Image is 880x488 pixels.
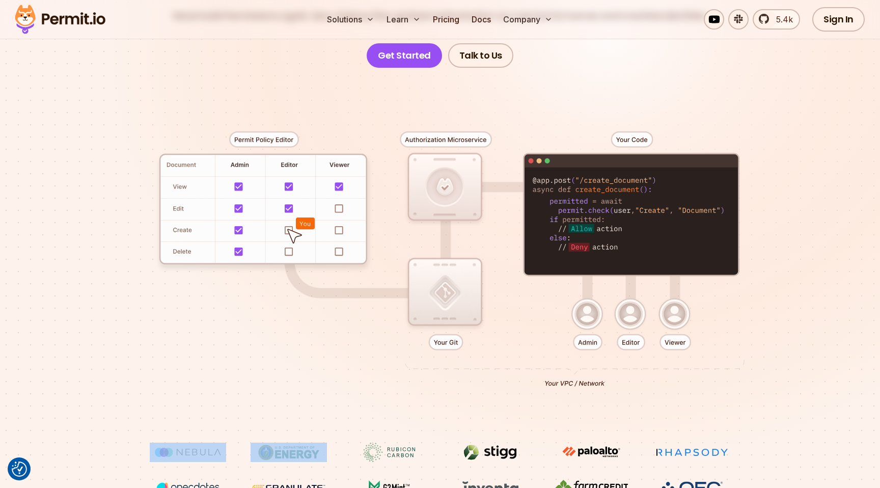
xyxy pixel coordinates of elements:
[150,443,226,462] img: Nebula
[12,462,27,477] button: Consent Preferences
[251,443,327,462] img: US department of energy
[654,443,730,462] img: Rhapsody Health
[323,9,378,30] button: Solutions
[448,43,513,68] a: Talk to Us
[367,43,442,68] a: Get Started
[499,9,557,30] button: Company
[10,2,110,37] img: Permit logo
[429,9,463,30] a: Pricing
[452,443,529,462] img: Stigg
[812,7,865,32] a: Sign In
[382,9,425,30] button: Learn
[753,9,800,30] a: 5.4k
[553,443,629,461] img: paloalto
[468,9,495,30] a: Docs
[770,13,793,25] span: 5.4k
[12,462,27,477] img: Revisit consent button
[351,443,428,462] img: Rubicon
